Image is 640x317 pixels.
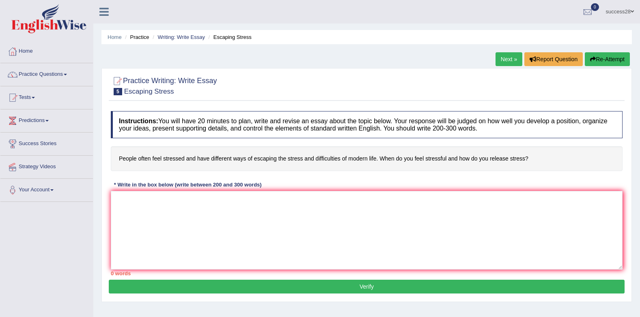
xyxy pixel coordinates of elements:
li: Escaping Stress [207,33,252,41]
h4: You will have 20 minutes to plan, write and revise an essay about the topic below. Your response ... [111,111,623,138]
a: Success Stories [0,133,93,153]
span: 0 [591,3,599,11]
a: Home [108,34,122,40]
div: 0 words [111,270,623,277]
button: Verify [109,280,625,293]
h4: People often feel stressed and have different ways of escaping the stress and difficulties of mod... [111,146,623,171]
div: * Write in the box below (write between 200 and 300 words) [111,181,265,189]
a: Strategy Videos [0,156,93,176]
li: Practice [123,33,149,41]
a: Your Account [0,179,93,199]
small: Escaping Stress [124,88,174,95]
h2: Practice Writing: Write Essay [111,75,217,95]
a: Next » [496,52,522,66]
b: Instructions: [119,118,158,124]
button: Re-Attempt [585,52,630,66]
a: Tests [0,86,93,107]
a: Predictions [0,109,93,130]
a: Practice Questions [0,63,93,84]
button: Report Question [524,52,583,66]
a: Home [0,40,93,60]
span: 5 [114,88,122,95]
a: Writing: Write Essay [157,34,205,40]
